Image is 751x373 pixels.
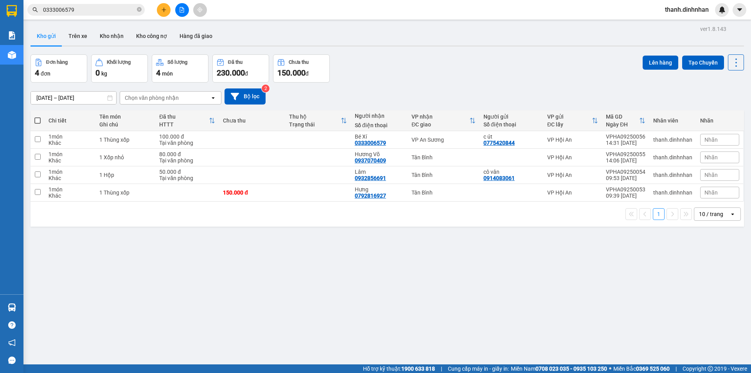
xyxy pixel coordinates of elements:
[31,54,87,83] button: Đơn hàng4đơn
[159,133,215,140] div: 100.000 đ
[606,114,639,120] div: Mã GD
[32,7,38,13] span: search
[161,7,167,13] span: plus
[49,117,92,124] div: Chi tiết
[355,113,404,119] div: Người nhận
[606,133,645,140] div: VPHA09250056
[483,114,539,120] div: Người gửi
[159,175,215,181] div: Tại văn phòng
[606,186,645,193] div: VPHA09250053
[159,151,215,157] div: 80.000 đ
[99,154,151,160] div: 1 Xốp nhỏ
[99,172,151,178] div: 1 Hộp
[7,5,17,17] img: logo-vxr
[62,27,93,45] button: Trên xe
[363,364,435,373] span: Hỗ trợ kỹ thuật:
[606,140,645,146] div: 14:31 [DATE]
[197,7,203,13] span: aim
[708,366,713,371] span: copyright
[606,157,645,164] div: 14:06 [DATE]
[49,193,92,199] div: Khác
[547,189,598,196] div: VP Hội An
[157,3,171,17] button: plus
[736,6,743,13] span: caret-down
[31,27,62,45] button: Kho gửi
[653,172,692,178] div: thanh.dinhnhan
[289,59,309,65] div: Chưa thu
[659,5,715,14] span: thanh.dinhnhan
[483,133,539,140] div: c út
[210,95,216,101] svg: open
[46,59,68,65] div: Đơn hàng
[411,121,469,128] div: ĐC giao
[606,193,645,199] div: 09:39 [DATE]
[8,303,16,312] img: warehouse-icon
[643,56,678,70] button: Lên hàng
[733,3,746,17] button: caret-down
[289,114,341,120] div: Thu hộ
[653,137,692,143] div: thanh.dinhnhan
[277,68,305,77] span: 150.000
[704,137,718,143] span: Nhãn
[49,175,92,181] div: Khác
[547,121,592,128] div: ĐC lấy
[547,114,592,120] div: VP gửi
[93,27,130,45] button: Kho nhận
[653,208,665,220] button: 1
[159,169,215,175] div: 50.000 đ
[225,88,266,105] button: Bộ lọc
[8,357,16,364] span: message
[547,137,598,143] div: VP Hội An
[159,140,215,146] div: Tại văn phòng
[613,364,670,373] span: Miền Bắc
[355,151,404,157] div: Hương Võ
[212,54,269,83] button: Đã thu230.000đ
[411,114,469,120] div: VP nhận
[355,140,386,146] div: 0333006579
[483,169,539,175] div: cô vân
[606,169,645,175] div: VPHA09250054
[700,25,726,33] div: ver 1.8.143
[8,51,16,59] img: warehouse-icon
[285,110,351,131] th: Toggle SortBy
[8,31,16,40] img: solution-icon
[99,114,151,120] div: Tên món
[547,172,598,178] div: VP Hội An
[483,140,515,146] div: 0775420844
[411,172,476,178] div: Tân Bình
[31,92,116,104] input: Select a date range.
[162,70,173,77] span: món
[262,85,269,92] sup: 2
[704,189,718,196] span: Nhãn
[159,157,215,164] div: Tại văn phòng
[217,68,245,77] span: 230.000
[101,70,107,77] span: kg
[355,186,404,193] div: Hưng
[401,366,435,372] strong: 1900 633 818
[91,54,148,83] button: Khối lượng0kg
[159,121,209,128] div: HTTT
[35,68,39,77] span: 4
[130,27,173,45] button: Kho công nợ
[173,27,219,45] button: Hàng đã giao
[49,151,92,157] div: 1 món
[223,117,281,124] div: Chưa thu
[8,321,16,329] span: question-circle
[636,366,670,372] strong: 0369 525 060
[606,175,645,181] div: 09:53 [DATE]
[49,157,92,164] div: Khác
[179,7,185,13] span: file-add
[107,59,131,65] div: Khối lượng
[704,172,718,178] span: Nhãn
[411,189,476,196] div: Tân Bình
[99,189,151,196] div: 1 Thùng xốp
[156,68,160,77] span: 4
[719,6,726,13] img: icon-new-feature
[676,364,677,373] span: |
[653,154,692,160] div: thanh.dinhnhan
[228,59,243,65] div: Đã thu
[511,364,607,373] span: Miền Nam
[408,110,480,131] th: Toggle SortBy
[193,3,207,17] button: aim
[355,122,404,128] div: Số điện thoại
